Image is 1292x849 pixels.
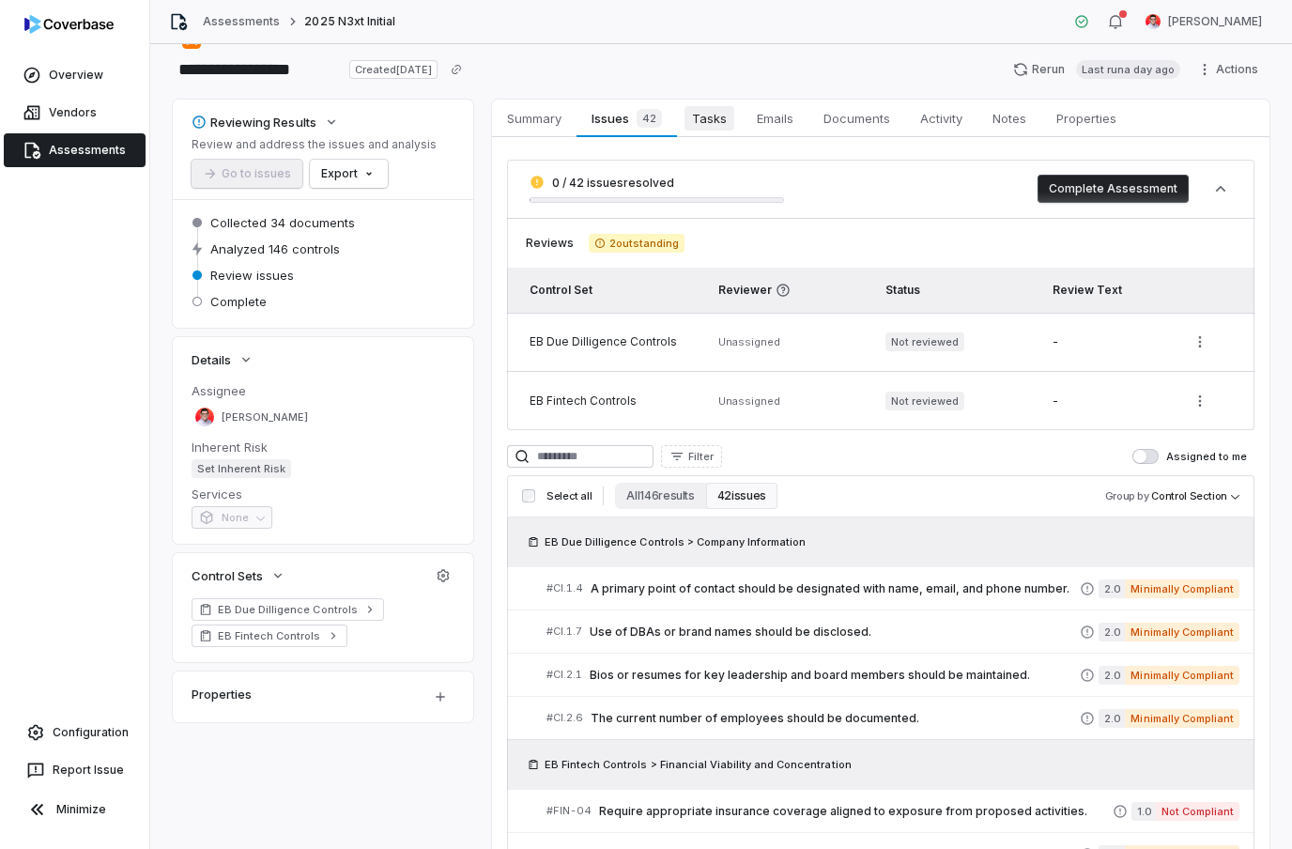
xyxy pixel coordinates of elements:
span: Minimally Compliant [1125,579,1239,598]
span: 2025 N3xt Initial [304,14,395,29]
span: Status [885,283,920,297]
a: Overview [4,58,146,92]
span: Created [DATE] [349,60,438,79]
span: EB Due Dilligence Controls > Company Information [545,534,806,549]
span: Documents [816,106,898,131]
div: EB Due Dilligence Controls [530,334,696,349]
img: logo-D7KZi-bG.svg [24,15,114,34]
span: 2.0 [1099,666,1125,685]
span: Reviews [526,236,574,251]
span: Review issues [210,267,294,284]
span: Review Text [1053,283,1122,297]
span: 42 [637,109,662,128]
dt: Inherent Risk [192,439,454,455]
button: Complete Assessment [1038,175,1189,203]
button: 42 issues [706,483,777,509]
span: A primary point of contact should be designated with name, email, and phone number. [591,581,1080,596]
span: Complete [210,293,267,310]
a: #FIN-04Require appropriate insurance coverage aligned to exposure from proposed activities.1.0Not... [546,790,1239,832]
span: Collected 34 documents [210,214,355,231]
span: 2.0 [1099,709,1125,728]
div: EB Fintech Controls [530,394,696,409]
span: Set Inherent Risk [192,459,291,478]
a: #CI.1.4A primary point of contact should be designated with name, email, and phone number.2.0Mini... [546,567,1239,610]
span: Analyzed 146 controls [210,240,340,257]
span: Use of DBAs or brand names should be disclosed. [590,625,1080,640]
button: Export [310,160,388,188]
button: Report Issue [8,753,142,787]
a: Configuration [8,716,142,749]
span: # FIN-04 [546,804,592,818]
span: Not Compliant [1156,802,1239,821]
span: Minimize [56,802,106,817]
button: Actions [1192,55,1269,84]
a: #CI.1.7Use of DBAs or brand names should be disclosed.2.0Minimally Compliant [546,610,1239,653]
span: Bios or resumes for key leadership and board members should be maintained. [590,668,1080,683]
span: Control Sets [192,567,263,584]
p: Review and address the issues and analysis [192,137,437,152]
span: 2 outstanding [589,234,684,253]
button: Filter [661,445,722,468]
span: Activity [913,106,970,131]
img: Jay Leal avatar [1146,14,1161,29]
span: Group by [1105,489,1149,502]
span: Minimally Compliant [1125,709,1239,728]
span: Configuration [53,725,129,740]
span: Minimally Compliant [1125,623,1239,641]
span: Details [192,351,231,368]
button: Details [186,343,259,377]
div: - [1053,394,1163,409]
span: # CI.1.4 [546,581,583,595]
span: Reviewer [718,283,863,298]
button: Copy link [439,53,473,86]
button: Reviewing Results [186,105,345,139]
span: EB Fintech Controls [218,628,321,643]
a: #CI.2.6The current number of employees should be documented.2.0Minimally Compliant [546,697,1239,739]
span: Assessments [49,143,126,158]
span: Select all [546,489,592,503]
span: Properties [1049,106,1124,131]
a: EB Fintech Controls [192,625,347,647]
span: [PERSON_NAME] [1168,14,1262,29]
a: Assessments [203,14,280,29]
span: Unassigned [718,335,780,348]
span: Tasks [684,106,734,131]
span: Not reviewed [885,332,964,351]
button: Minimize [8,791,142,828]
span: Control Set [530,283,592,297]
span: The current number of employees should be documented. [591,711,1080,726]
span: Vendors [49,105,97,120]
span: Issues [584,105,669,131]
button: All 146 results [615,483,705,509]
span: 1.0 [1131,802,1156,821]
span: 2.0 [1099,623,1125,641]
div: - [1053,334,1163,349]
span: [PERSON_NAME] [222,410,308,424]
span: Require appropriate insurance coverage aligned to exposure from proposed activities. [599,804,1113,819]
span: Summary [500,106,569,131]
span: Filter [688,450,714,464]
span: Report Issue [53,763,124,778]
span: # CI.2.6 [546,711,583,725]
a: EB Due Dilligence Controls [192,598,384,621]
a: #CI.2.1Bios or resumes for key leadership and board members should be maintained.2.0Minimally Com... [546,654,1239,696]
span: 2.0 [1099,579,1125,598]
button: Assigned to me [1132,449,1159,464]
input: Select all [522,489,535,502]
a: Vendors [4,96,146,130]
span: Unassigned [718,394,780,408]
span: EB Fintech Controls > Financial Viability and Concentration [545,757,852,772]
img: Jay Leal avatar [195,408,214,426]
span: # CI.2.1 [546,668,582,682]
span: Last run a day ago [1076,60,1180,79]
label: Assigned to me [1132,449,1247,464]
span: Minimally Compliant [1125,666,1239,685]
span: # CI.1.7 [546,625,582,639]
button: Jay Leal avatar[PERSON_NAME] [1134,8,1273,36]
span: Emails [749,106,801,131]
span: Notes [985,106,1034,131]
a: Assessments [4,133,146,167]
span: 0 / 42 issues resolved [552,176,674,190]
button: Control Sets [186,559,291,593]
span: Not reviewed [885,392,964,410]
